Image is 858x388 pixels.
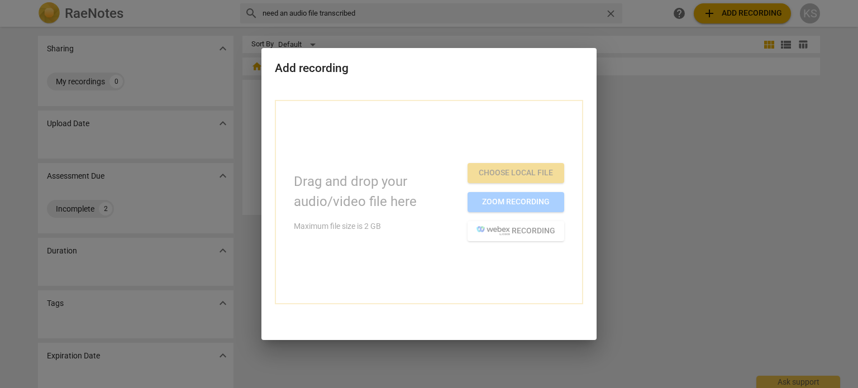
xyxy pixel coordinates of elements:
span: Zoom recording [476,197,555,208]
button: recording [468,221,564,241]
p: Maximum file size is 2 GB [294,221,459,232]
span: recording [476,226,555,237]
h2: Add recording [275,61,583,75]
button: Choose local file [468,163,564,183]
span: Choose local file [476,167,555,179]
button: Zoom recording [468,192,564,212]
p: Drag and drop your audio/video file here [294,172,459,211]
